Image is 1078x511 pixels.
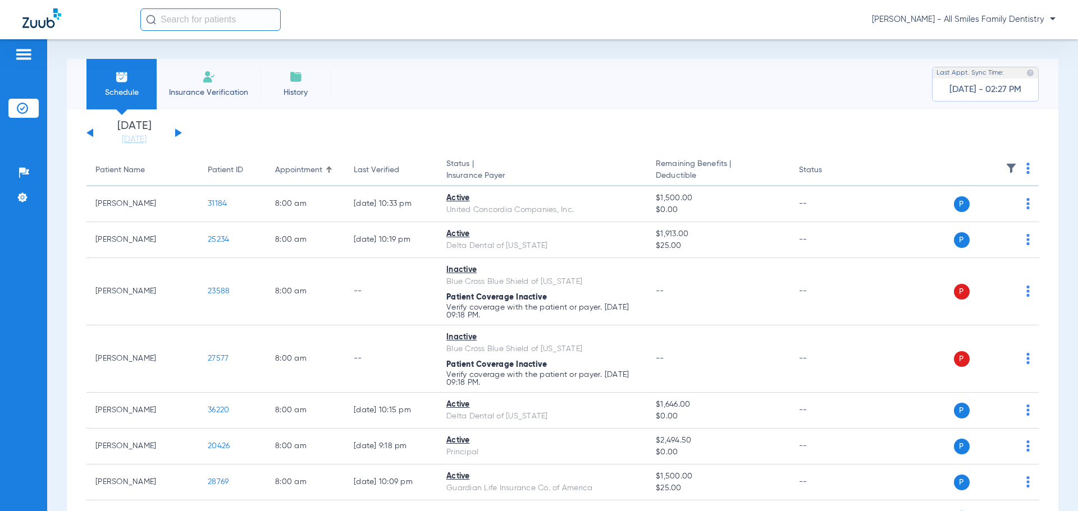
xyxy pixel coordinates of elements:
span: $1,913.00 [656,228,780,240]
img: group-dot-blue.svg [1026,353,1030,364]
td: -- [345,258,437,325]
div: Delta Dental of [US_STATE] [446,240,638,252]
div: Last Verified [354,164,428,176]
div: Active [446,192,638,204]
div: Active [446,399,638,411]
td: -- [790,186,866,222]
span: $25.00 [656,240,780,252]
td: 8:00 AM [266,325,345,393]
span: Insurance Payer [446,170,638,182]
span: Patient Coverage Inactive [446,361,547,369]
span: -- [656,355,664,362]
span: P [954,196,970,212]
div: Patient Name [95,164,145,176]
td: [PERSON_NAME] [86,325,199,393]
div: Patient Name [95,164,190,176]
div: Blue Cross Blue Shield of [US_STATE] [446,276,638,288]
span: P [954,232,970,248]
span: $0.00 [656,446,780,458]
div: Inactive [446,264,638,276]
img: Search Icon [146,15,156,25]
input: Search for patients [140,8,281,31]
img: Schedule [115,70,129,84]
span: History [269,87,322,98]
th: Status [790,155,866,186]
div: United Concordia Companies, Inc. [446,204,638,216]
td: -- [790,393,866,429]
span: P [954,475,970,490]
span: Deductible [656,170,780,182]
div: Inactive [446,332,638,343]
img: group-dot-blue.svg [1026,404,1030,416]
img: group-dot-blue.svg [1026,286,1030,297]
span: 31184 [208,200,227,208]
span: $25.00 [656,482,780,494]
span: 27577 [208,355,229,362]
td: [DATE] 10:33 PM [345,186,437,222]
span: [PERSON_NAME] - All Smiles Family Dentistry [872,14,1056,25]
td: 8:00 AM [266,464,345,500]
span: Patient Coverage Inactive [446,293,547,301]
div: Active [446,435,638,446]
span: 28769 [208,478,229,486]
img: group-dot-blue.svg [1026,163,1030,174]
div: Last Verified [354,164,399,176]
td: -- [790,258,866,325]
div: Blue Cross Blue Shield of [US_STATE] [446,343,638,355]
td: [PERSON_NAME] [86,464,199,500]
span: -- [656,287,664,295]
td: [PERSON_NAME] [86,258,199,325]
span: P [954,351,970,367]
img: group-dot-blue.svg [1026,440,1030,452]
span: 20426 [208,442,230,450]
span: P [954,284,970,300]
img: last sync help info [1026,69,1034,77]
td: 8:00 AM [266,429,345,464]
td: 8:00 AM [266,186,345,222]
td: [DATE] 9:18 PM [345,429,437,464]
span: Schedule [95,87,148,98]
th: Remaining Benefits | [647,155,789,186]
th: Status | [437,155,647,186]
td: [DATE] 10:15 PM [345,393,437,429]
iframe: Chat Widget [1022,457,1078,511]
p: Verify coverage with the patient or payer. [DATE] 09:18 PM. [446,371,638,386]
td: -- [790,429,866,464]
img: hamburger-icon [15,48,33,61]
span: Insurance Verification [165,87,252,98]
td: [PERSON_NAME] [86,429,199,464]
span: P [954,439,970,454]
div: Active [446,228,638,240]
span: $0.00 [656,204,780,216]
a: [DATE] [101,134,168,145]
td: 8:00 AM [266,222,345,258]
img: Zuub Logo [22,8,61,28]
span: 25234 [208,236,229,243]
span: [DATE] - 02:27 PM [949,84,1021,95]
div: Appointment [275,164,336,176]
span: 36220 [208,406,229,414]
span: 23588 [208,287,230,295]
img: group-dot-blue.svg [1026,198,1030,209]
td: -- [345,325,437,393]
td: [PERSON_NAME] [86,393,199,429]
span: $1,500.00 [656,192,780,204]
td: [PERSON_NAME] [86,186,199,222]
td: [DATE] 10:09 PM [345,464,437,500]
span: $1,500.00 [656,471,780,482]
img: History [289,70,303,84]
div: Principal [446,446,638,458]
td: -- [790,464,866,500]
td: [PERSON_NAME] [86,222,199,258]
span: Last Appt. Sync Time: [937,67,1004,79]
img: Manual Insurance Verification [202,70,216,84]
span: $1,646.00 [656,399,780,411]
li: [DATE] [101,121,168,145]
div: Patient ID [208,164,243,176]
div: Appointment [275,164,322,176]
div: Patient ID [208,164,257,176]
div: Guardian Life Insurance Co. of America [446,482,638,494]
td: [DATE] 10:19 PM [345,222,437,258]
td: -- [790,325,866,393]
